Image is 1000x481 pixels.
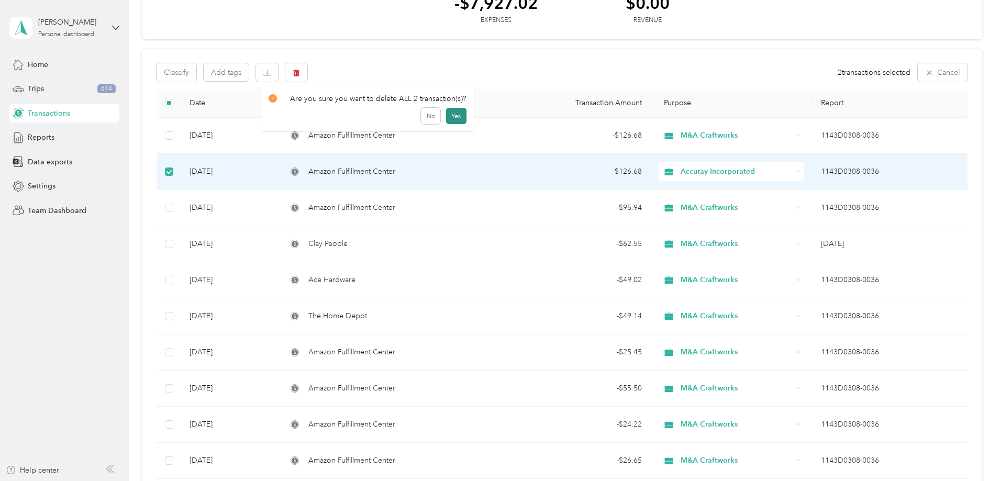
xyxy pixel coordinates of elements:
[519,419,642,430] div: - $24.22
[454,16,538,25] div: Expenses
[181,190,279,226] td: [DATE]
[681,274,792,286] span: M&A Craftworks
[446,108,466,125] button: Yes
[659,98,692,107] span: Purpose
[813,298,968,334] td: 1143D0308-0036
[681,383,792,394] span: M&A Craftworks
[813,262,968,298] td: 1143D0308-0036
[28,83,44,94] span: Trips
[308,202,395,214] span: Amazon Fulfillment Center
[181,262,279,298] td: [DATE]
[681,346,792,358] span: M&A Craftworks
[28,108,70,119] span: Transactions
[918,63,968,82] button: Cancel
[308,238,348,250] span: Clay People
[519,166,642,177] div: - $126.68
[6,465,59,476] button: Help center
[813,407,968,443] td: 1143D0308-0036
[181,154,279,190] td: [DATE]
[681,310,792,322] span: M&A Craftworks
[28,205,86,216] span: Team Dashboard
[519,310,642,322] div: - $49.14
[813,190,968,226] td: 1143D0308-0036
[181,443,279,479] td: [DATE]
[181,226,279,262] td: [DATE]
[681,419,792,430] span: M&A Craftworks
[681,455,792,466] span: M&A Craftworks
[181,118,279,154] td: [DATE]
[308,455,395,466] span: Amazon Fulfillment Center
[813,334,968,371] td: 1143D0308-0036
[308,419,395,430] span: Amazon Fulfillment Center
[838,67,910,78] span: 2 transactions selected
[308,274,355,286] span: Ace Hardware
[181,371,279,407] td: [DATE]
[181,334,279,371] td: [DATE]
[308,346,395,358] span: Amazon Fulfillment Center
[28,156,72,167] span: Data exports
[97,84,116,94] span: 614
[181,298,279,334] td: [DATE]
[519,274,642,286] div: - $49.02
[181,407,279,443] td: [DATE]
[157,63,196,82] button: Classify
[681,238,792,250] span: M&A Craftworks
[681,130,792,141] span: M&A Craftworks
[28,59,48,70] span: Home
[813,443,968,479] td: 1143D0308-0036
[28,181,55,192] span: Settings
[681,202,792,214] span: M&A Craftworks
[519,202,642,214] div: - $95.94
[519,130,642,141] div: - $126.68
[308,166,395,177] span: Amazon Fulfillment Center
[38,17,104,28] div: [PERSON_NAME]
[308,310,367,322] span: The Home Depot
[813,226,968,262] td: Dec 2023
[519,346,642,358] div: - $25.45
[519,238,642,250] div: - $62.55
[204,63,249,81] button: Add tags
[813,89,968,118] th: Report
[941,422,1000,481] iframe: Everlance-gr Chat Button Frame
[519,455,642,466] div: - $26.65
[681,166,792,177] span: Accuray Incorporated
[421,108,440,125] button: No
[511,89,650,118] th: Transaction Amount
[813,371,968,407] td: 1143D0308-0036
[28,132,54,143] span: Reports
[813,118,968,154] td: 1143D0308-0036
[813,154,968,190] td: 1143D0308-0036
[269,93,466,104] div: Are you sure you want to delete ALL 2 transaction(s)?
[519,383,642,394] div: - $55.50
[181,89,279,118] th: Date
[308,130,395,141] span: Amazon Fulfillment Center
[38,31,94,38] div: Personal dashboard
[308,383,395,394] span: Amazon Fulfillment Center
[626,16,670,25] div: Revenue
